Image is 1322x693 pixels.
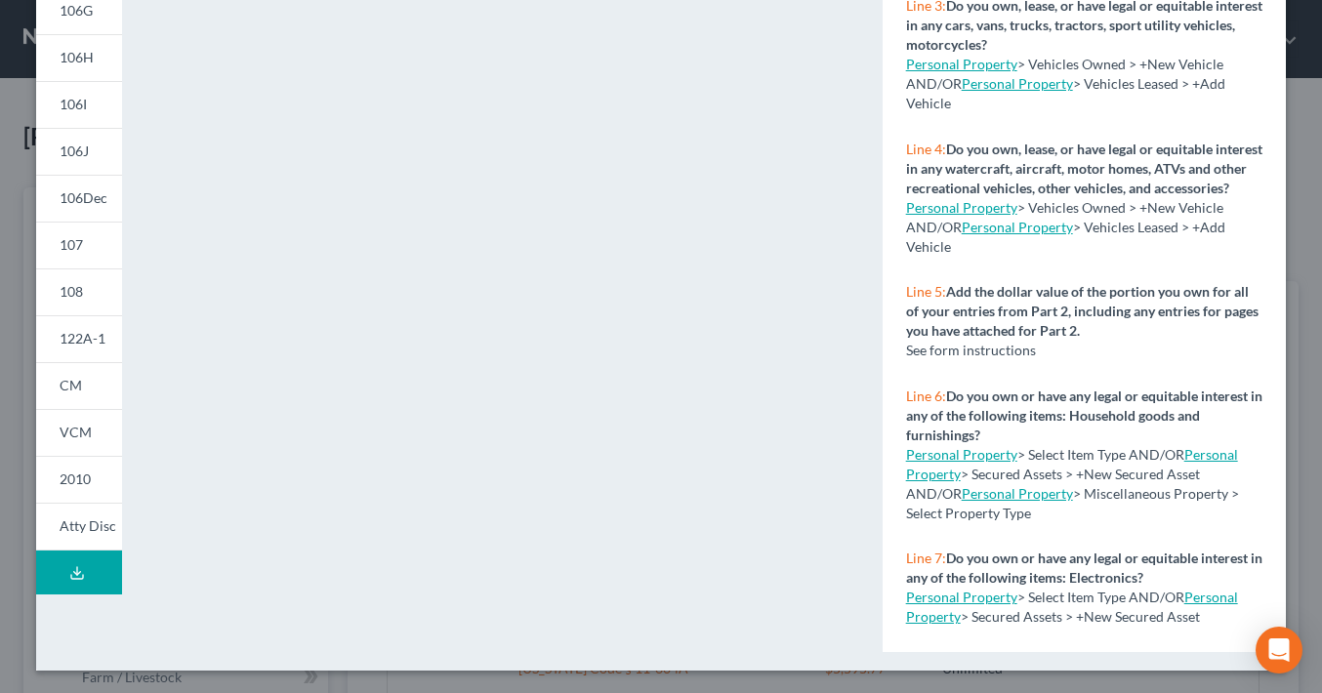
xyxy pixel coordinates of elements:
a: 107 [36,222,122,268]
a: 2010 [36,456,122,503]
a: Personal Property [962,219,1073,235]
strong: Do you own or have any legal or equitable interest in any of the following items: Electronics? [906,550,1262,586]
a: Personal Property [906,199,1017,216]
span: Line 4: [906,141,946,157]
a: CM [36,362,122,409]
a: Personal Property [906,56,1017,72]
span: > Miscellaneous Property > Select Property Type [906,485,1239,521]
span: > Vehicles Leased > +Add Vehicle [906,219,1225,255]
span: > Select Item Type AND/OR [906,446,1184,463]
span: > Secured Assets > +New Secured Asset AND/OR [906,446,1238,502]
a: 106Dec [36,175,122,222]
a: Personal Property [962,75,1073,92]
span: CM [60,377,82,393]
a: Personal Property [962,485,1073,502]
span: 106H [60,49,94,65]
a: VCM [36,409,122,456]
span: > Vehicles Owned > +New Vehicle AND/OR [906,56,1223,92]
a: 106I [36,81,122,128]
span: 107 [60,236,83,253]
a: 108 [36,268,122,315]
span: > Vehicles Leased > +Add Vehicle [906,75,1225,111]
strong: Add the dollar value of the portion you own for all of your entries from Part 2, including any en... [906,283,1259,339]
span: 106I [60,96,87,112]
span: Line 7: [906,550,946,566]
div: Open Intercom Messenger [1256,627,1302,673]
span: 106G [60,2,93,19]
a: 122A-1 [36,315,122,362]
strong: Do you own, lease, or have legal or equitable interest in any watercraft, aircraft, motor homes, ... [906,141,1262,196]
a: Atty Disc [36,503,122,550]
span: 106J [60,143,89,159]
a: Personal Property [906,446,1017,463]
a: Personal Property [906,446,1238,482]
span: > Select Item Type AND/OR [906,589,1184,605]
a: Personal Property [906,589,1017,605]
span: Line 5: [906,283,946,300]
span: 2010 [60,470,91,487]
strong: Do you own or have any legal or equitable interest in any of the following items: Household goods... [906,387,1262,443]
span: VCM [60,424,92,440]
a: 106J [36,128,122,175]
span: 106Dec [60,189,107,206]
a: 106H [36,34,122,81]
span: See form instructions [906,342,1036,358]
span: Line 6: [906,387,946,404]
span: Atty Disc [60,517,116,534]
span: 108 [60,283,83,300]
span: > Vehicles Owned > +New Vehicle AND/OR [906,199,1223,235]
span: 122A-1 [60,330,105,346]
